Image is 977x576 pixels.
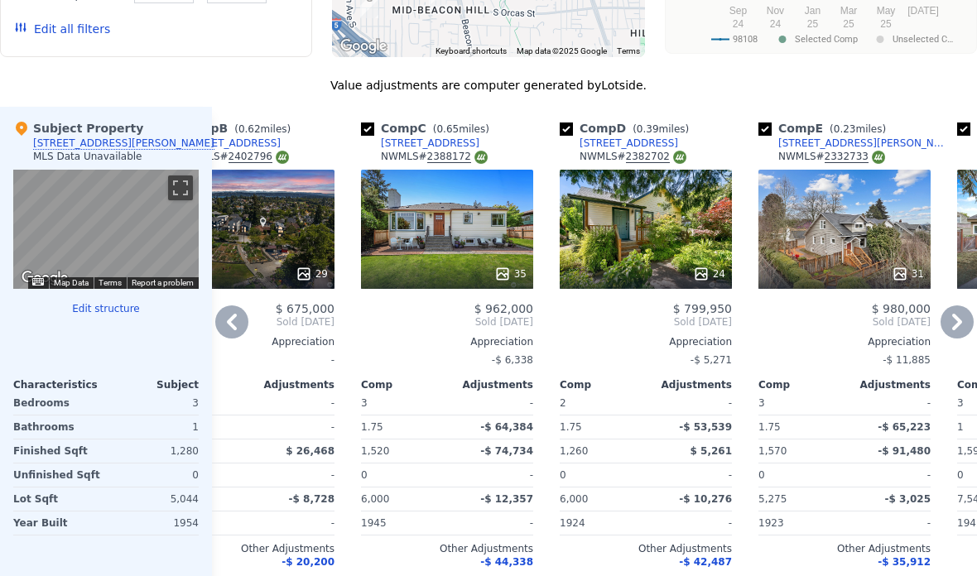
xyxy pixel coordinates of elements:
[649,511,732,535] div: -
[252,391,334,415] div: -
[626,123,695,135] span: ( miles)
[361,445,389,457] span: 1,520
[238,123,261,135] span: 0.62
[182,137,281,150] div: [STREET_ADDRESS]
[450,511,533,535] div: -
[13,415,103,439] div: Bathrooms
[848,511,931,535] div: -
[843,18,854,30] text: 25
[296,266,328,282] div: 29
[872,302,931,315] span: $ 980,000
[381,150,488,164] div: NWMLS #
[361,415,444,439] div: 1.75
[13,487,103,511] div: Lot Sqft
[106,378,199,391] div: Subject
[804,5,820,17] text: Jan
[336,36,391,57] a: Open this area in Google Maps (opens a new window)
[494,266,527,282] div: 35
[361,137,479,150] a: [STREET_ADDRESS]
[560,137,678,150] a: [STREET_ADDRESS]
[109,415,199,439] div: 1
[693,266,725,282] div: 24
[560,469,566,481] span: 0
[54,277,89,289] button: Map Data
[649,391,732,415] div: -
[13,378,106,391] div: Characteristics
[560,315,732,329] span: Sold [DATE]
[848,391,931,415] div: -
[361,397,368,409] span: 3
[892,266,924,282] div: 31
[649,463,732,487] div: -
[758,378,845,391] div: Comp
[13,120,143,137] div: Subject Property
[289,493,334,505] span: -$ 8,728
[560,378,646,391] div: Comp
[673,151,686,164] img: NWMLS Logo
[878,445,931,457] span: -$ 91,480
[560,511,643,535] div: 1924
[646,378,732,391] div: Adjustments
[492,354,533,366] span: -$ 6,338
[162,315,334,329] span: Sold [DATE]
[758,120,893,137] div: Comp E
[778,150,885,164] div: NWMLS #
[426,123,496,135] span: ( miles)
[834,123,856,135] span: 0.23
[758,137,951,150] a: [STREET_ADDRESS][PERSON_NAME]
[758,335,931,348] div: Appreciation
[474,302,533,315] span: $ 962,000
[673,302,732,315] span: $ 799,950
[758,415,841,439] div: 1.75
[580,137,678,150] div: [STREET_ADDRESS]
[883,354,931,366] span: -$ 11,885
[228,123,297,135] span: ( miles)
[276,302,334,315] span: $ 675,000
[336,36,391,57] img: Google
[885,493,931,505] span: -$ 3,025
[436,46,507,57] button: Keyboard shortcuts
[99,278,122,287] a: Terms
[109,511,199,535] div: 1954
[758,511,841,535] div: 1923
[252,511,334,535] div: -
[361,120,496,137] div: Comp C
[679,556,732,568] span: -$ 42,487
[560,397,566,409] span: 2
[436,123,459,135] span: 0.65
[17,267,72,289] img: Google
[182,150,289,164] div: NWMLS #
[840,5,857,17] text: Mar
[876,5,895,17] text: May
[252,415,334,439] div: -
[252,463,334,487] div: -
[778,137,951,150] div: [STREET_ADDRESS][PERSON_NAME]
[447,378,533,391] div: Adjustments
[560,542,732,555] div: Other Adjustments
[691,354,732,366] span: -$ 5,271
[13,463,103,487] div: Unfinished Sqft
[769,18,781,30] text: 24
[880,18,892,30] text: 25
[109,463,199,487] div: 0
[168,175,193,200] button: Toggle fullscreen view
[162,120,297,137] div: Comp B
[617,46,640,55] a: Terms
[13,170,199,289] div: Street View
[13,302,199,315] button: Edit structure
[361,378,447,391] div: Comp
[162,335,334,348] div: Appreciation
[560,445,588,457] span: 1,260
[162,542,334,555] div: Other Adjustments
[758,397,765,409] span: 3
[907,5,939,17] text: [DATE]
[381,137,479,150] div: [STREET_ADDRESS]
[560,415,643,439] div: 1.75
[560,493,588,505] span: 6,000
[679,493,732,505] span: -$ 10,276
[878,556,931,568] span: -$ 35,912
[758,542,931,555] div: Other Adjustments
[361,315,533,329] span: Sold [DATE]
[162,348,334,372] div: -
[893,34,953,45] text: Unselected C…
